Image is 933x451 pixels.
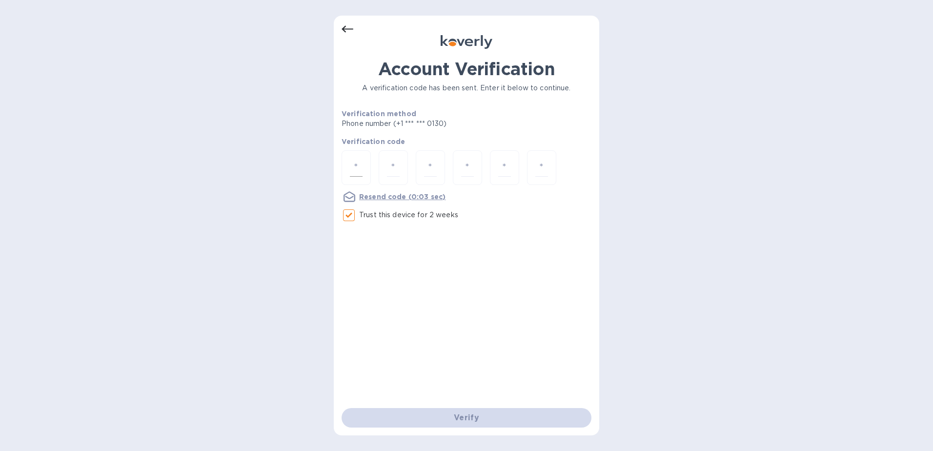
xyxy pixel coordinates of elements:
[359,210,458,220] p: Trust this device for 2 weeks
[359,193,446,201] u: Resend code (0:03 sec)
[342,59,591,79] h1: Account Verification
[342,83,591,93] p: A verification code has been sent. Enter it below to continue.
[342,119,521,129] p: Phone number (+1 *** *** 0130)
[342,110,416,118] b: Verification method
[342,137,591,146] p: Verification code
